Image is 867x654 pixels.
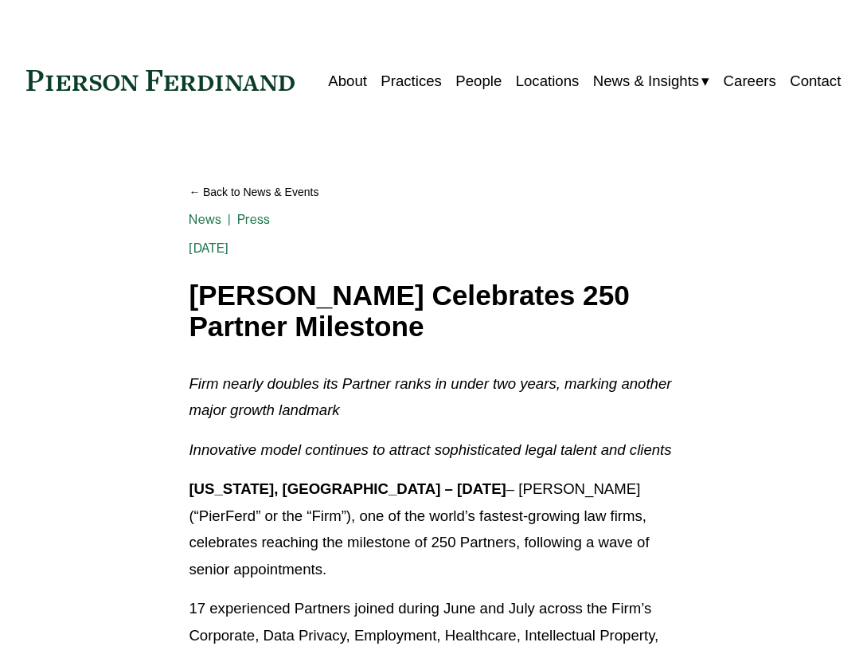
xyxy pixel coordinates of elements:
a: Practices [381,66,442,96]
h1: [PERSON_NAME] Celebrates 250 Partner Milestone [189,280,678,342]
a: Locations [516,66,580,96]
a: Press [237,212,270,227]
a: People [455,66,502,96]
a: News [189,212,221,227]
em: Firm nearly doubles its Partner ranks in under two years, marking another major growth landmark [189,375,675,419]
a: folder dropdown [593,66,709,96]
em: Innovative model continues to attract sophisticated legal talent and clients [189,441,671,458]
a: Back to News & Events [189,179,678,206]
span: News & Insights [593,68,699,95]
span: [DATE] [189,241,228,256]
a: Careers [724,66,776,96]
a: Contact [790,66,841,96]
strong: [US_STATE], [GEOGRAPHIC_DATA] – [DATE] [189,480,506,497]
p: – [PERSON_NAME] (“PierFerd” or the “Firm”), one of the world’s fastest-growing law firms, celebra... [189,476,678,582]
a: About [328,66,367,96]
